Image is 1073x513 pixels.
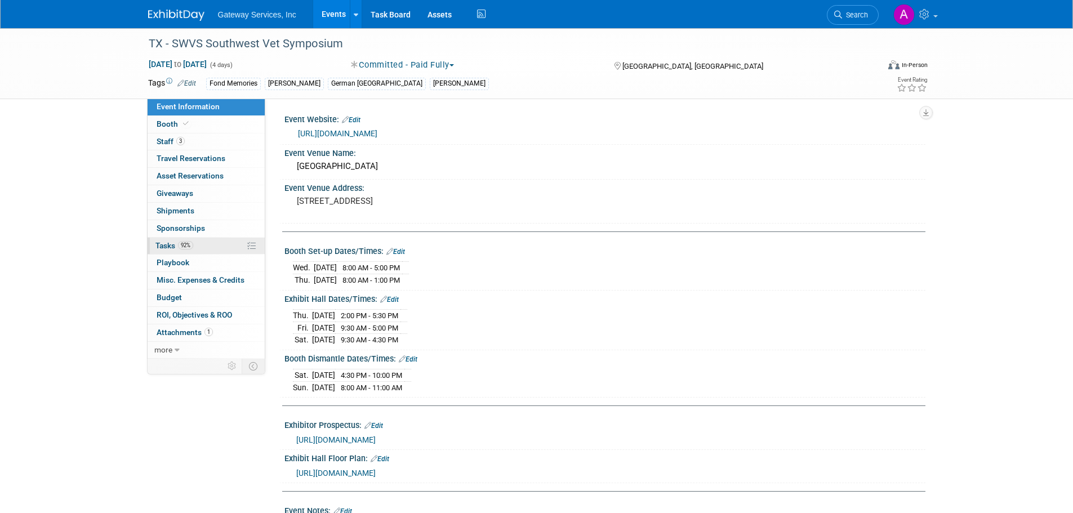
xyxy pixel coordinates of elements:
[812,59,928,75] div: Event Format
[347,59,458,71] button: Committed - Paid Fully
[206,78,261,90] div: Fond Memories
[284,291,925,305] div: Exhibit Hall Dates/Times:
[293,334,312,346] td: Sat.
[157,328,213,337] span: Attachments
[341,336,398,344] span: 9:30 AM - 4:30 PM
[148,133,265,150] a: Staff3
[148,10,204,21] img: ExhibitDay
[155,241,193,250] span: Tasks
[901,61,928,69] div: In-Person
[157,137,185,146] span: Staff
[148,150,265,167] a: Travel Reservations
[242,359,265,373] td: Toggle Event Tabs
[148,185,265,202] a: Giveaways
[148,203,265,220] a: Shipments
[222,359,242,373] td: Personalize Event Tab Strip
[157,224,205,233] span: Sponsorships
[157,102,220,111] span: Event Information
[284,180,925,194] div: Event Venue Address:
[297,196,539,206] pre: [STREET_ADDRESS]
[312,310,335,322] td: [DATE]
[293,158,917,175] div: [GEOGRAPHIC_DATA]
[312,322,335,334] td: [DATE]
[172,60,183,69] span: to
[284,350,925,365] div: Booth Dismantle Dates/Times:
[157,154,225,163] span: Travel Reservations
[284,145,925,159] div: Event Venue Name:
[148,116,265,133] a: Booth
[312,334,335,346] td: [DATE]
[148,255,265,271] a: Playbook
[148,99,265,115] a: Event Information
[342,276,400,284] span: 8:00 AM - 1:00 PM
[293,381,312,393] td: Sun.
[157,258,189,267] span: Playbook
[284,243,925,257] div: Booth Set-up Dates/Times:
[183,121,189,127] i: Booth reservation complete
[157,275,244,284] span: Misc. Expenses & Credits
[157,293,182,302] span: Budget
[342,116,360,124] a: Edit
[341,371,402,380] span: 4:30 PM - 10:00 PM
[284,450,925,465] div: Exhibit Hall Floor Plan:
[893,4,915,25] img: Alyson Evans
[148,168,265,185] a: Asset Reservations
[204,328,213,336] span: 1
[154,345,172,354] span: more
[842,11,868,19] span: Search
[209,61,233,69] span: (4 days)
[296,469,376,478] a: [URL][DOMAIN_NAME]
[364,422,383,430] a: Edit
[148,238,265,255] a: Tasks92%
[157,189,193,198] span: Giveaways
[386,248,405,256] a: Edit
[341,383,402,392] span: 8:00 AM - 11:00 AM
[148,272,265,289] a: Misc. Expenses & Credits
[312,369,335,382] td: [DATE]
[145,34,862,54] div: TX - SWVS Southwest Vet Symposium
[148,59,207,69] span: [DATE] [DATE]
[265,78,324,90] div: [PERSON_NAME]
[293,322,312,334] td: Fri.
[293,274,314,286] td: Thu.
[399,355,417,363] a: Edit
[177,79,196,87] a: Edit
[148,220,265,237] a: Sponsorships
[176,137,185,145] span: 3
[312,381,335,393] td: [DATE]
[827,5,879,25] a: Search
[314,274,337,286] td: [DATE]
[341,311,398,320] span: 2:00 PM - 5:30 PM
[328,78,426,90] div: German [GEOGRAPHIC_DATA]
[296,435,376,444] a: [URL][DOMAIN_NAME]
[148,307,265,324] a: ROI, Objectives & ROO
[284,417,925,431] div: Exhibitor Prospectus:
[293,310,312,322] td: Thu.
[218,10,296,19] span: Gateway Services, Inc
[157,206,194,215] span: Shipments
[314,262,337,274] td: [DATE]
[293,369,312,382] td: Sat.
[157,119,191,128] span: Booth
[157,310,232,319] span: ROI, Objectives & ROO
[298,129,377,138] a: [URL][DOMAIN_NAME]
[888,60,900,69] img: Format-Inperson.png
[293,262,314,274] td: Wed.
[148,77,196,90] td: Tags
[622,62,763,70] span: [GEOGRAPHIC_DATA], [GEOGRAPHIC_DATA]
[342,264,400,272] span: 8:00 AM - 5:00 PM
[148,324,265,341] a: Attachments1
[380,296,399,304] a: Edit
[341,324,398,332] span: 9:30 AM - 5:00 PM
[897,77,927,83] div: Event Rating
[178,241,193,249] span: 92%
[157,171,224,180] span: Asset Reservations
[148,289,265,306] a: Budget
[371,455,389,463] a: Edit
[148,342,265,359] a: more
[430,78,489,90] div: [PERSON_NAME]
[284,111,925,126] div: Event Website:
